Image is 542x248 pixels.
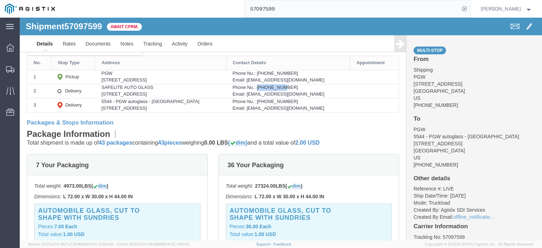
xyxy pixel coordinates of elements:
span: [DATE] 11:51:43 [163,242,189,246]
input: Search for shipment number, reference number [245,0,459,17]
img: logo [5,4,55,14]
button: [PERSON_NAME] [480,5,532,13]
span: Copyright © [DATE]-[DATE] Agistix Inc., All Rights Reserved [425,241,534,247]
span: Client: 2025.21.0-f0c8481 [117,242,189,246]
span: [DATE] 10:54:32 [85,242,114,246]
a: Feedback [273,242,291,246]
iframe: FS Legacy Container [20,18,542,241]
span: Jesse Jordan [481,5,521,13]
a: Support [256,242,274,246]
span: Server: 2025.21.0-667a72bf6fa [28,242,114,246]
